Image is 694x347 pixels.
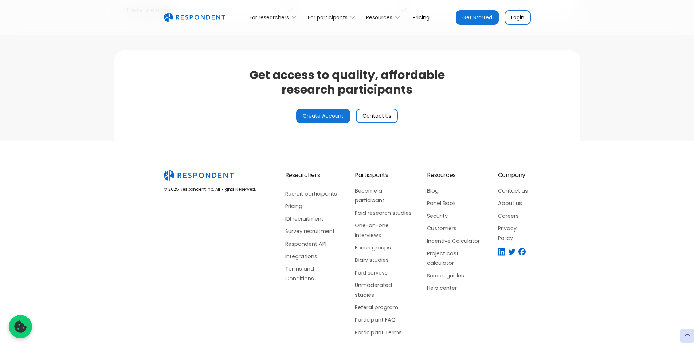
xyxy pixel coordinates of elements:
[407,9,435,26] a: Pricing
[308,14,348,21] div: For participants
[355,221,412,240] a: One-on-one interviews
[355,328,412,337] a: Participant Terms
[164,13,225,22] img: Untitled UI logotext
[427,198,483,208] a: Panel Book
[498,211,531,221] a: Careers
[285,252,341,261] a: Integrations
[427,170,455,180] div: Resources
[285,239,341,249] a: Respondent API
[427,211,483,221] a: Security
[285,226,341,236] a: Survey recruitment
[355,315,412,324] a: Participant FAQ
[498,224,531,243] a: Privacy Policy
[303,9,362,26] div: For participants
[366,14,392,21] div: Resources
[285,264,341,283] a: Terms and Conditions
[246,9,303,26] div: For researchers
[355,186,412,205] a: Become a participant
[427,236,483,246] a: Incentive Calculator
[355,243,412,252] a: Focus groups
[164,186,256,192] div: © 2025 Respondent Inc. All Rights Reserved.
[356,109,398,123] a: Contact Us
[505,10,531,25] a: Login
[355,208,412,218] a: Paid research studies
[362,9,407,26] div: Resources
[164,13,225,22] a: home
[498,186,531,196] a: Contact us
[355,303,412,312] a: Referal program
[250,68,445,97] h2: Get access to quality, affordable research participants
[285,170,341,180] div: Researchers
[355,255,412,265] a: Diary studies
[285,214,341,224] a: IDI recruitment
[427,271,483,280] a: Screen guides
[355,280,412,300] a: Unmoderated studies
[285,201,341,211] a: Pricing
[456,10,499,25] a: Get Started
[250,14,289,21] div: For researchers
[498,170,525,180] div: Company
[427,186,483,196] a: Blog
[427,224,483,233] a: Customers
[296,109,350,123] a: Create Account
[427,249,483,268] a: Project cost calculator
[355,170,388,180] div: Participants
[355,268,412,277] a: Paid surveys
[427,283,483,293] a: Help center
[498,198,531,208] a: About us
[285,189,341,198] a: Recruit participants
